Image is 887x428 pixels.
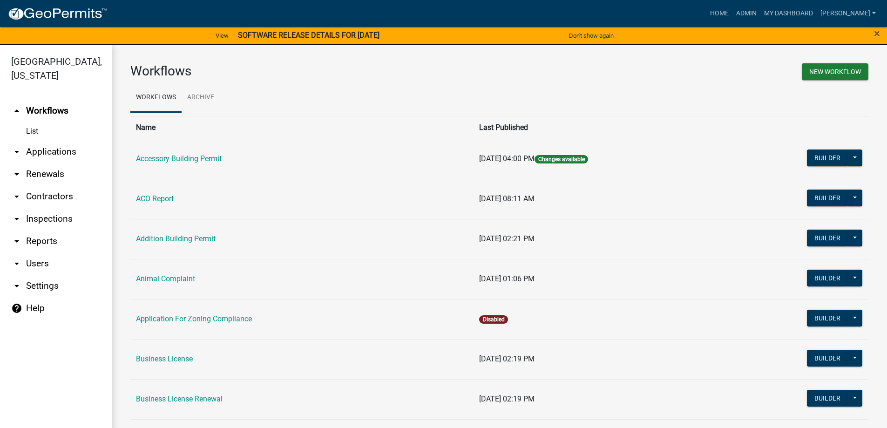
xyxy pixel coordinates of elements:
i: arrow_drop_down [11,146,22,157]
a: Archive [182,83,220,113]
span: [DATE] 01:06 PM [479,274,535,283]
button: Builder [807,350,848,367]
span: [DATE] 08:11 AM [479,194,535,203]
i: arrow_drop_down [11,191,22,202]
span: [DATE] 02:19 PM [479,394,535,403]
a: [PERSON_NAME] [817,5,880,22]
strong: SOFTWARE RELEASE DETAILS FOR [DATE] [238,31,379,40]
span: Disabled [479,315,508,324]
button: Close [874,28,880,39]
button: Builder [807,310,848,326]
span: [DATE] 02:21 PM [479,234,535,243]
button: Builder [807,149,848,166]
a: ACO Report [136,194,174,203]
span: [DATE] 04:00 PM [479,154,535,163]
a: Animal Complaint [136,274,195,283]
a: Application For Zoning Compliance [136,314,252,323]
i: help [11,303,22,314]
button: New Workflow [802,63,868,80]
button: Don't show again [565,28,617,43]
button: Builder [807,190,848,206]
a: View [212,28,232,43]
a: Home [706,5,732,22]
th: Name [130,116,474,139]
a: Business License [136,354,193,363]
button: Builder [807,230,848,246]
span: Changes available [535,155,588,163]
i: arrow_drop_down [11,236,22,247]
a: Admin [732,5,760,22]
a: Workflows [130,83,182,113]
span: × [874,27,880,40]
i: arrow_drop_down [11,280,22,292]
i: arrow_drop_up [11,105,22,116]
button: Builder [807,390,848,407]
span: [DATE] 02:19 PM [479,354,535,363]
i: arrow_drop_down [11,213,22,224]
a: Accessory Building Permit [136,154,222,163]
i: arrow_drop_down [11,169,22,180]
h3: Workflows [130,63,493,79]
th: Last Published [474,116,726,139]
a: Addition Building Permit [136,234,216,243]
i: arrow_drop_down [11,258,22,269]
a: My Dashboard [760,5,817,22]
button: Builder [807,270,848,286]
a: Business License Renewal [136,394,223,403]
